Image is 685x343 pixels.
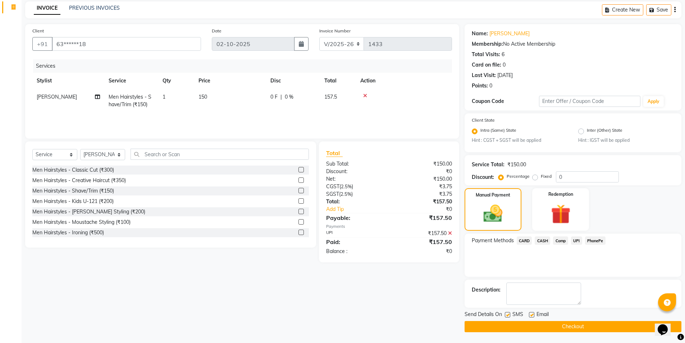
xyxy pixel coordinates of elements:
[545,202,577,226] img: _gift.svg
[32,208,145,216] div: Men Hairstyles - [PERSON_NAME] Styling (₹200)
[321,190,389,198] div: ( )
[389,238,457,246] div: ₹157.50
[472,82,488,90] div: Points:
[472,173,494,181] div: Discount:
[502,51,504,58] div: 6
[32,28,44,34] label: Client
[321,198,389,206] div: Total:
[643,96,664,107] button: Apply
[32,37,52,51] button: +91
[320,73,356,89] th: Total
[34,2,60,15] a: INVOICE
[472,61,501,69] div: Card on file:
[472,161,504,168] div: Service Total:
[52,37,201,51] input: Search by Name/Mobile/Email/Code
[326,224,452,230] div: Payments
[326,149,343,157] span: Total
[535,236,550,245] span: CASH
[503,61,506,69] div: 0
[507,161,526,168] div: ₹150.00
[512,311,523,320] span: SMS
[321,238,389,246] div: Paid:
[321,230,389,237] div: UPI
[326,191,339,197] span: SGST
[158,73,194,89] th: Qty
[476,192,510,198] label: Manual Payment
[472,117,495,123] label: Client State
[389,168,457,175] div: ₹0
[321,168,389,175] div: Discount:
[32,229,104,236] div: Men Hairstyles - Ironing (₹500)
[389,213,457,222] div: ₹157.50
[321,160,389,168] div: Sub Total:
[536,311,549,320] span: Email
[465,311,502,320] span: Send Details On
[319,28,351,34] label: Invoice Number
[507,173,530,180] label: Percentage
[212,28,222,34] label: Date
[33,59,457,73] div: Services
[321,183,389,190] div: ( )
[32,218,131,226] div: Men Hairstyles - Moustache Styling (₹100)
[163,94,165,100] span: 1
[478,203,508,225] img: _cash.svg
[389,183,457,190] div: ₹3.75
[472,237,514,244] span: Payment Methods
[472,40,674,48] div: No Active Membership
[194,73,266,89] th: Price
[472,40,503,48] div: Membership:
[602,4,643,15] button: Create New
[266,73,320,89] th: Disc
[585,236,606,245] span: PhonePe
[571,236,582,245] span: UPI
[489,30,530,37] a: [PERSON_NAME]
[472,98,539,105] div: Coupon Code
[587,127,622,136] label: Inter (Other) State
[389,190,457,198] div: ₹3.75
[37,94,77,100] span: [PERSON_NAME]
[472,72,496,79] div: Last Visit:
[32,73,104,89] th: Stylist
[539,96,640,107] input: Enter Offer / Coupon Code
[389,230,457,237] div: ₹157.50
[321,206,400,213] a: Add Tip
[472,286,501,294] div: Description:
[32,177,126,184] div: Men Hairstyles - Creative Haircut (₹350)
[497,72,513,79] div: [DATE]
[489,82,492,90] div: 0
[517,236,532,245] span: CARD
[389,198,457,206] div: ₹157.50
[32,198,114,205] div: Men Hairstyles - Kids U-121 (₹200)
[655,314,678,336] iframe: chat widget
[356,73,452,89] th: Action
[465,321,681,332] button: Checkout
[280,93,282,101] span: |
[104,73,158,89] th: Service
[401,206,457,213] div: ₹0
[389,175,457,183] div: ₹150.00
[389,248,457,255] div: ₹0
[69,5,120,11] a: PREVIOUS INVOICES
[541,173,552,180] label: Fixed
[548,191,573,198] label: Redemption
[324,94,337,100] span: 157.5
[341,184,352,189] span: 2.5%
[326,183,339,190] span: CGST
[285,93,293,101] span: 0 %
[472,51,500,58] div: Total Visits:
[646,4,671,15] button: Save
[321,175,389,183] div: Net:
[341,191,351,197] span: 2.5%
[472,137,568,144] small: Hint : CGST + SGST will be applied
[578,137,674,144] small: Hint : IGST will be applied
[321,213,389,222] div: Payable:
[32,187,114,195] div: Men Hairstyles - Shave/Trim (₹150)
[109,94,151,108] span: Men Hairstyles - Shave/Trim (₹150)
[198,94,207,100] span: 150
[553,236,568,245] span: Comp
[131,149,309,160] input: Search or Scan
[480,127,516,136] label: Intra (Same) State
[389,160,457,168] div: ₹150.00
[270,93,278,101] span: 0 F
[321,248,389,255] div: Balance :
